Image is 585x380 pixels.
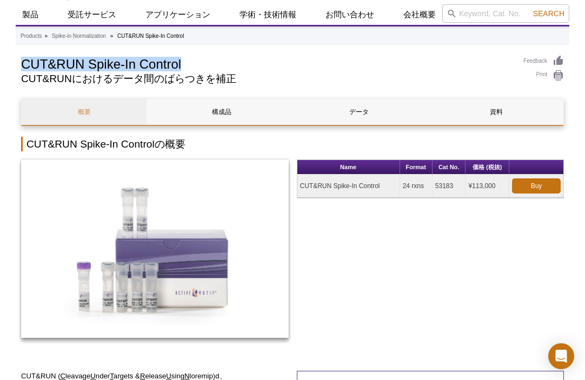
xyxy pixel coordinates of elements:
img: CUT&RUN Spike-In Control Kit [21,159,289,338]
u: U [90,372,96,380]
a: Products [21,31,42,41]
th: Format [400,160,433,175]
th: Name [297,160,400,175]
button: Search [530,9,568,18]
u: R [140,372,145,380]
u: T [110,372,114,380]
h1: CUT&RUN Spike-In Control [21,55,513,71]
span: Search [533,9,564,18]
a: お問い合わせ [319,4,381,25]
td: ¥113,000 [466,175,509,198]
h2: CUT&RUNにおけるデータ間のばらつきを補正 [21,74,513,84]
a: 概要 [22,99,147,125]
th: 価格 (税抜) [466,160,509,175]
li: » [44,33,48,39]
a: 製品 [16,4,45,25]
a: 構成品 [159,99,284,125]
a: 学術・技術情報 [233,4,303,25]
td: 53183 [433,175,466,198]
a: Feedback [523,55,564,67]
input: Keyword, Cat. No. [442,4,569,23]
a: Print [523,70,564,82]
a: アプリケーション [139,4,217,25]
u: U [166,372,171,380]
td: CUT&RUN Spike-In Control [297,175,400,198]
div: Open Intercom Messenger [548,343,574,369]
li: » [110,33,114,39]
a: 会社概要 [397,4,442,25]
li: CUT&RUN Spike-In Control [117,33,184,39]
h2: CUT&RUN Spike-In Controlの概要 [21,137,564,151]
th: Cat No. [433,160,466,175]
u: C [61,372,66,380]
a: Buy [512,178,561,194]
u: N [184,372,190,380]
a: 資料 [434,99,559,125]
a: Spike-in Normalization [52,31,106,41]
a: 受託サービス [61,4,123,25]
td: 24 rxns [400,175,433,198]
a: データ [296,99,421,125]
